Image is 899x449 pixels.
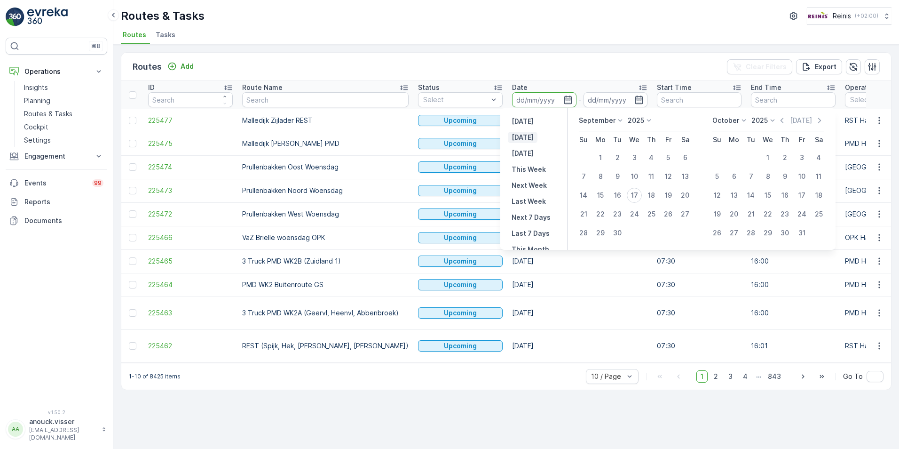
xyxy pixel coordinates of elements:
[508,116,537,127] button: Yesterday
[760,225,775,241] div: 29
[777,225,792,241] div: 30
[6,409,107,415] span: v 1.50.2
[129,140,136,147] div: Toggle Row Selected
[20,107,107,120] a: Routes & Tasks
[94,179,102,187] p: 99
[148,186,233,195] span: 225473
[6,62,107,81] button: Operations
[739,370,752,383] span: 4
[148,116,233,125] a: 225477
[710,370,722,383] span: 2
[148,280,233,289] a: 225464
[710,188,725,203] div: 12
[508,212,554,223] button: Next 7 Days
[661,169,676,184] div: 12
[20,134,107,147] a: Settings
[628,116,644,125] p: 2025
[807,11,829,21] img: Reinis-Logo-Vrijstaand_Tekengebied-1-copy2_aBO4n7j.png
[6,211,107,230] a: Documents
[794,225,809,241] div: 31
[148,209,233,219] a: 225472
[512,133,534,142] p: [DATE]
[242,83,283,92] p: Route Name
[121,8,205,24] p: Routes & Tasks
[148,341,233,351] a: 225462
[790,116,812,125] p: [DATE]
[578,94,582,105] p: -
[129,210,136,218] div: Toggle Row Selected
[726,207,741,222] div: 20
[644,207,659,222] div: 25
[129,234,136,241] div: Toggle Row Selected
[579,116,615,125] p: September
[24,109,72,119] p: Routes & Tasks
[242,209,409,219] p: Prullenbakken West Woensdag
[845,83,877,92] p: Operation
[593,169,608,184] div: 8
[507,297,652,329] td: [DATE]
[508,132,537,143] button: Today
[626,131,643,148] th: Wednesday
[512,165,546,174] p: This Week
[156,30,175,40] span: Tasks
[418,307,503,319] button: Upcoming
[418,185,503,196] button: Upcoming
[418,208,503,220] button: Upcoming
[24,83,48,92] p: Insights
[726,225,741,241] div: 27
[760,169,775,184] div: 8
[575,131,592,148] th: Sunday
[418,232,503,243] button: Upcoming
[760,188,775,203] div: 15
[512,92,576,107] input: dd/mm/yyyy
[508,180,551,191] button: Next Week
[242,233,409,242] p: VaZ Brielle woensdag OPK
[709,131,726,148] th: Sunday
[8,422,23,437] div: AA
[627,207,642,222] div: 24
[777,207,792,222] div: 23
[20,94,107,107] a: Planning
[242,92,409,107] input: Search
[661,188,676,203] div: 19
[181,62,194,71] p: Add
[512,149,534,158] p: [DATE]
[423,95,488,104] p: Select
[756,370,762,383] p: ...
[418,115,503,126] button: Upcoming
[133,60,162,73] p: Routes
[610,150,625,165] div: 2
[24,67,88,76] p: Operations
[576,207,591,222] div: 21
[610,169,625,184] div: 9
[760,150,775,165] div: 1
[508,164,550,175] button: This Week
[678,169,693,184] div: 13
[129,309,136,317] div: Toggle Row Selected
[512,229,550,238] p: Last 7 Days
[129,187,136,194] div: Toggle Row Selected
[24,152,88,161] p: Engagement
[444,308,477,318] p: Upcoming
[794,207,809,222] div: 24
[610,225,625,241] div: 30
[444,116,477,125] p: Upcoming
[833,11,851,21] p: Reinis
[751,308,836,318] p: 16:00
[242,308,409,318] p: 3 Truck PMD WK2A (Geervl, Heenvl, Abbenbroek)
[751,341,836,351] p: 16:01
[129,373,181,380] p: 1-10 of 8425 items
[508,196,550,207] button: Last Week
[657,341,741,351] p: 07:30
[24,178,87,188] p: Events
[444,186,477,195] p: Upcoming
[512,83,528,92] p: Date
[148,139,233,148] a: 225475
[751,83,781,92] p: End Time
[148,257,233,266] a: 225465
[657,308,741,318] p: 07:30
[796,59,842,74] button: Export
